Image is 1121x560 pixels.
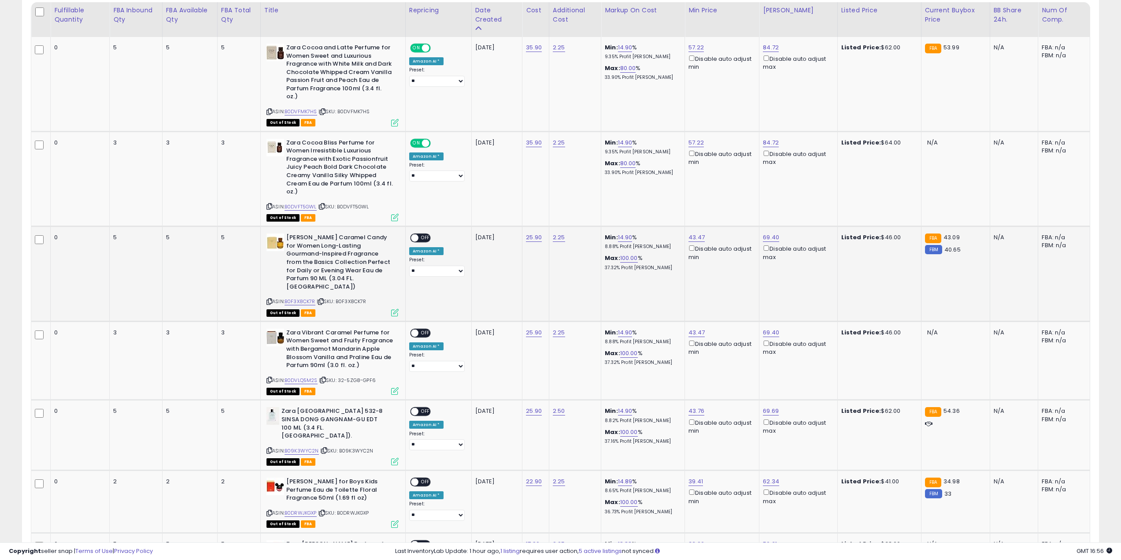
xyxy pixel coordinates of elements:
[601,2,685,37] th: The percentage added to the cost of goods (COGS) that forms the calculator for Min & Max prices.
[994,329,1032,337] div: N/A
[301,309,316,317] span: FBA
[75,547,113,555] a: Terms of Use
[605,418,678,424] p: 8.82% Profit [PERSON_NAME]
[113,407,155,415] div: 5
[320,447,374,454] span: | SKU: B09K3WYC2N
[841,138,881,147] b: Listed Price:
[688,328,705,337] a: 43.47
[409,431,465,451] div: Preset:
[943,233,960,241] span: 43.09
[605,339,678,345] p: 8.88% Profit [PERSON_NAME]
[553,43,565,52] a: 2.25
[620,498,638,507] a: 100.00
[166,139,211,147] div: 3
[54,6,106,24] div: Fulfillable Quantity
[266,234,284,251] img: 31zuy+CvKCL._SL40_.jpg
[166,329,211,337] div: 3
[994,234,1032,241] div: N/A
[1077,547,1112,555] span: 2025-10-11 16:56 GMT
[1042,329,1083,337] div: FBA: n/a
[1042,44,1083,52] div: FBA: n/a
[688,339,752,356] div: Disable auto adjust min
[475,139,511,147] div: [DATE]
[409,501,465,521] div: Preset:
[301,520,316,528] span: FBA
[763,488,830,505] div: Disable auto adjust max
[429,45,444,52] span: OFF
[605,360,678,366] p: 37.32% Profit [PERSON_NAME]
[553,328,565,337] a: 2.25
[418,478,433,486] span: OFF
[286,329,393,372] b: Zara Vibrant Caramel Perfume for Women Sweet and Fruity Fragrance with Bergamot Mandarin Apple Bl...
[605,428,620,436] b: Max:
[166,6,214,24] div: FBA Available Qty
[411,139,422,147] span: ON
[763,418,830,435] div: Disable auto adjust max
[841,478,914,486] div: $41.00
[301,119,316,126] span: FBA
[605,349,678,366] div: %
[620,64,636,73] a: 80.00
[763,138,779,147] a: 84.72
[605,149,678,155] p: 9.35% Profit [PERSON_NAME]
[927,328,938,337] span: N/A
[301,458,316,466] span: FBA
[605,254,620,262] b: Max:
[285,377,318,384] a: B0DVLQ5M2S
[841,407,914,415] div: $62.00
[605,349,620,357] b: Max:
[763,244,830,261] div: Disable auto adjust max
[221,139,254,147] div: 3
[1042,415,1083,423] div: FBM: n/a
[841,329,914,337] div: $46.00
[266,407,399,464] div: ASIN:
[221,234,254,241] div: 5
[113,139,155,147] div: 3
[620,254,638,263] a: 100.00
[553,6,597,24] div: Additional Cost
[1042,147,1083,155] div: FBM: n/a
[553,477,565,486] a: 2.25
[1042,478,1083,486] div: FBA: n/a
[620,159,636,168] a: 80.00
[605,328,618,337] b: Min:
[605,64,678,81] div: %
[605,64,620,72] b: Max:
[688,6,755,15] div: Min Price
[526,43,542,52] a: 35.90
[409,67,465,87] div: Preset:
[409,421,444,429] div: Amazon AI *
[618,407,633,415] a: 14.90
[841,43,881,52] b: Listed Price:
[688,418,752,435] div: Disable auto adjust min
[285,203,317,211] a: B0DVFT5GWL
[841,6,918,15] div: Listed Price
[605,233,618,241] b: Min:
[1042,407,1083,415] div: FBA: n/a
[605,139,678,155] div: %
[688,233,705,242] a: 43.47
[418,408,433,415] span: OFF
[409,152,444,160] div: Amazon AI *
[409,491,444,499] div: Amazon AI *
[113,234,155,241] div: 5
[9,547,41,555] strong: Copyright
[841,234,914,241] div: $46.00
[475,6,519,24] div: Date Created
[605,159,678,176] div: %
[925,44,941,53] small: FBA
[266,478,284,495] img: 31pzRHT2RSL._SL40_.jpg
[409,57,444,65] div: Amazon AI *
[54,407,103,415] div: 0
[688,138,704,147] a: 57.22
[319,377,376,384] span: | SKU: 32-5ZG8-GPF6
[688,149,752,166] div: Disable auto adjust min
[605,498,678,515] div: %
[266,458,300,466] span: All listings that are currently out of stock and unavailable for purchase on Amazon
[166,44,211,52] div: 5
[526,407,542,415] a: 25.90
[841,233,881,241] b: Listed Price:
[688,43,704,52] a: 57.22
[429,139,444,147] span: OFF
[605,407,618,415] b: Min:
